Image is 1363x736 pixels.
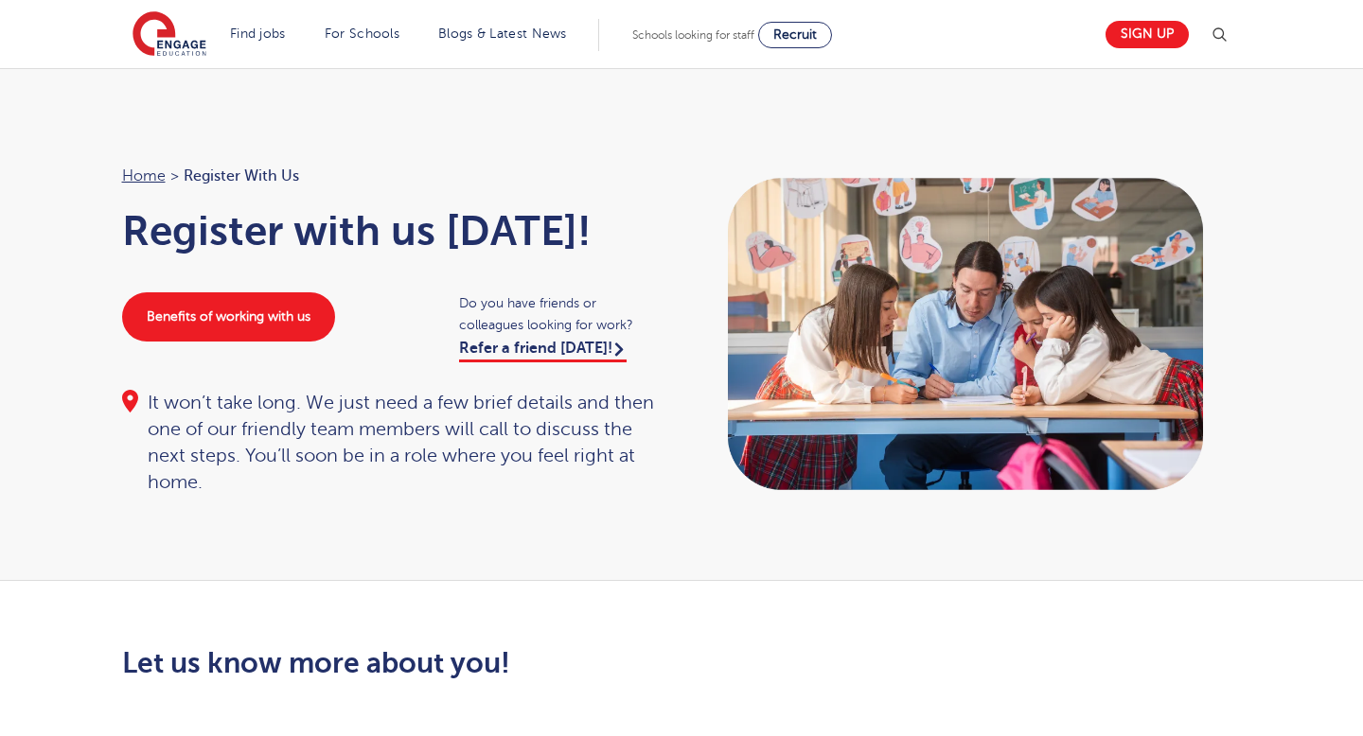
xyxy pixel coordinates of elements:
[170,167,179,184] span: >
[758,22,832,48] a: Recruit
[122,390,664,496] div: It won’t take long. We just need a few brief details and then one of our friendly team members wi...
[122,164,664,188] nav: breadcrumb
[122,207,664,254] h1: Register with us [DATE]!
[325,26,399,41] a: For Schools
[773,27,817,42] span: Recruit
[184,164,299,188] span: Register with us
[632,28,754,42] span: Schools looking for staff
[230,26,286,41] a: Find jobs
[459,292,663,336] span: Do you have friends or colleagues looking for work?
[133,11,206,59] img: Engage Education
[1106,21,1189,48] a: Sign up
[122,292,335,342] a: Benefits of working with us
[122,167,166,184] a: Home
[122,647,859,679] h2: Let us know more about you!
[438,26,567,41] a: Blogs & Latest News
[459,340,627,362] a: Refer a friend [DATE]!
